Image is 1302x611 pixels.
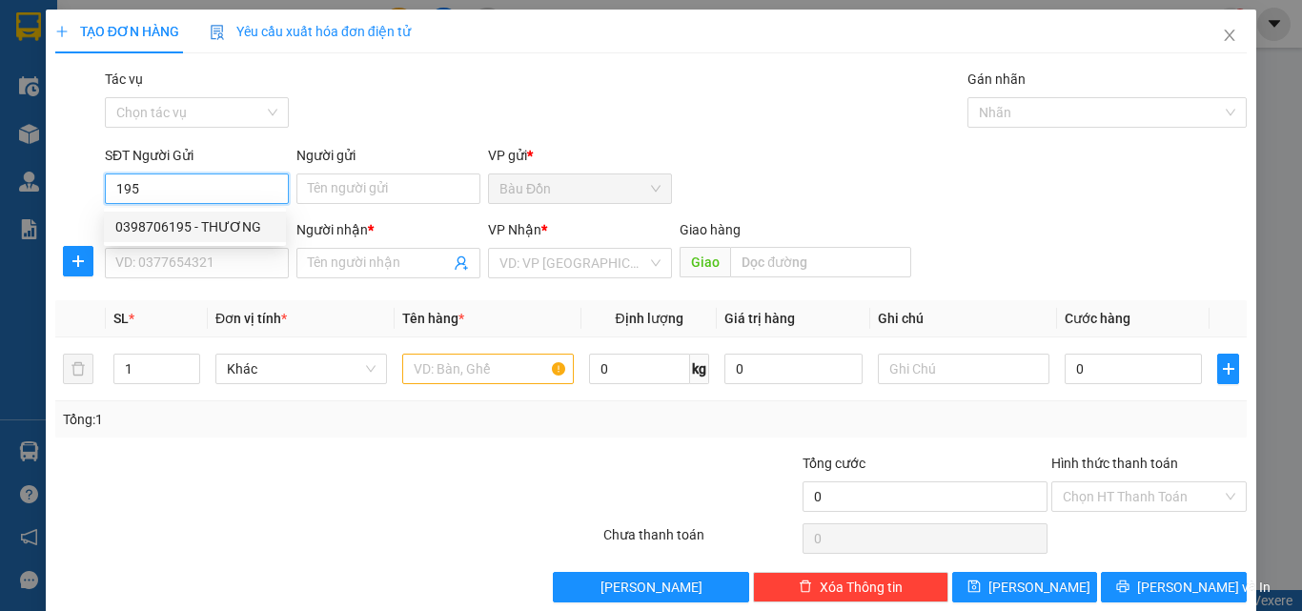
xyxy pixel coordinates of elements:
div: SĐT Người Gửi [105,145,289,166]
span: printer [1116,580,1129,595]
div: Tổng: 1 [63,409,504,430]
span: save [967,580,981,595]
span: Giá trị hàng [724,311,795,326]
span: Khác [227,355,376,383]
div: Chưa thanh toán [601,524,801,558]
div: Người nhận [296,219,480,240]
button: deleteXóa Thông tin [753,572,948,602]
button: delete [63,354,93,384]
span: [PERSON_NAME] [600,577,702,598]
label: Hình thức thanh toán [1051,456,1178,471]
span: SL [113,311,129,326]
span: Cước hàng [1065,311,1130,326]
label: Gán nhãn [967,71,1026,87]
span: [PERSON_NAME] [988,577,1090,598]
img: icon [210,25,225,40]
div: 0398706195 - THƯƠNG [104,212,286,242]
input: VD: Bàn, Ghế [402,354,574,384]
button: save[PERSON_NAME] [952,572,1098,602]
span: Giao [680,247,730,277]
span: Tổng cước [803,456,865,471]
button: plus [63,246,93,276]
span: TẠO ĐƠN HÀNG [55,24,179,39]
input: Ghi Chú [878,354,1049,384]
button: printer[PERSON_NAME] và In [1101,572,1247,602]
span: Giao hàng [680,222,741,237]
span: Tên hàng [402,311,464,326]
div: 0398706195 - THƯƠNG [115,216,275,237]
span: Đơn vị tính [215,311,287,326]
button: Close [1203,10,1256,63]
span: user-add [454,255,469,271]
div: VP gửi [488,145,672,166]
label: Tác vụ [105,71,143,87]
span: plus [64,254,92,269]
span: Yêu cầu xuất hóa đơn điện tử [210,24,411,39]
span: kg [690,354,709,384]
button: [PERSON_NAME] [553,572,748,602]
span: close [1222,28,1237,43]
span: Bàu Đồn [499,174,661,203]
span: Định lượng [615,311,682,326]
span: Xóa Thông tin [820,577,903,598]
span: plus [55,25,69,38]
span: delete [799,580,812,595]
div: Người gửi [296,145,480,166]
th: Ghi chú [870,300,1057,337]
span: VP Nhận [488,222,541,237]
input: Dọc đường [730,247,911,277]
span: [PERSON_NAME] và In [1137,577,1271,598]
button: plus [1217,354,1239,384]
input: 0 [724,354,862,384]
span: plus [1218,361,1238,377]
